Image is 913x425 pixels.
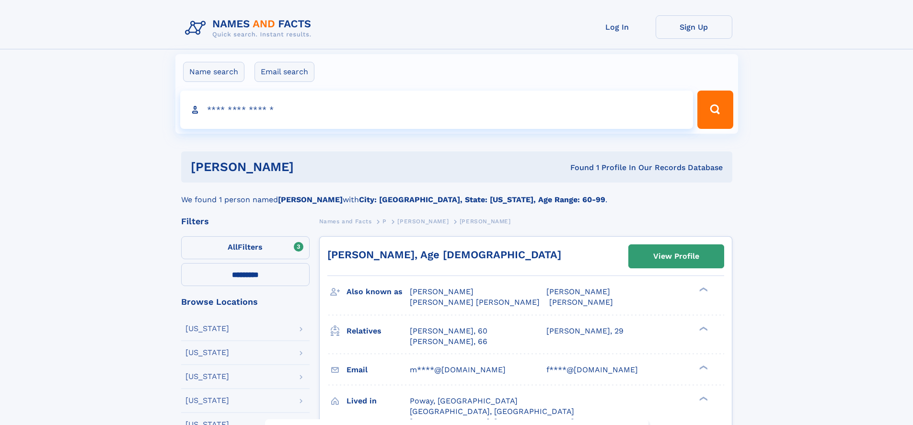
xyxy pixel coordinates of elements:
[185,397,229,404] div: [US_STATE]
[629,245,724,268] a: View Profile
[185,325,229,333] div: [US_STATE]
[228,242,238,252] span: All
[546,287,610,296] span: [PERSON_NAME]
[697,325,708,332] div: ❯
[382,215,387,227] a: P
[254,62,314,82] label: Email search
[460,218,511,225] span: [PERSON_NAME]
[278,195,343,204] b: [PERSON_NAME]
[549,298,613,307] span: [PERSON_NAME]
[382,218,387,225] span: P
[432,162,723,173] div: Found 1 Profile In Our Records Database
[410,287,474,296] span: [PERSON_NAME]
[410,407,574,416] span: [GEOGRAPHIC_DATA], [GEOGRAPHIC_DATA]
[697,91,733,129] button: Search Button
[410,326,487,336] a: [PERSON_NAME], 60
[185,373,229,380] div: [US_STATE]
[347,284,410,300] h3: Also known as
[183,62,244,82] label: Name search
[579,15,656,39] a: Log In
[319,215,372,227] a: Names and Facts
[359,195,605,204] b: City: [GEOGRAPHIC_DATA], State: [US_STATE], Age Range: 60-99
[181,183,732,206] div: We found 1 person named with .
[181,236,310,259] label: Filters
[656,15,732,39] a: Sign Up
[410,336,487,347] a: [PERSON_NAME], 66
[347,323,410,339] h3: Relatives
[185,349,229,356] div: [US_STATE]
[397,218,449,225] span: [PERSON_NAME]
[410,396,518,405] span: Poway, [GEOGRAPHIC_DATA]
[347,362,410,378] h3: Email
[180,91,693,129] input: search input
[327,249,561,261] a: [PERSON_NAME], Age [DEMOGRAPHIC_DATA]
[397,215,449,227] a: [PERSON_NAME]
[347,393,410,409] h3: Lived in
[546,326,624,336] a: [PERSON_NAME], 29
[181,217,310,226] div: Filters
[653,245,699,267] div: View Profile
[181,298,310,306] div: Browse Locations
[410,298,540,307] span: [PERSON_NAME] [PERSON_NAME]
[191,161,432,173] h1: [PERSON_NAME]
[697,395,708,402] div: ❯
[181,15,319,41] img: Logo Names and Facts
[697,364,708,370] div: ❯
[697,287,708,293] div: ❯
